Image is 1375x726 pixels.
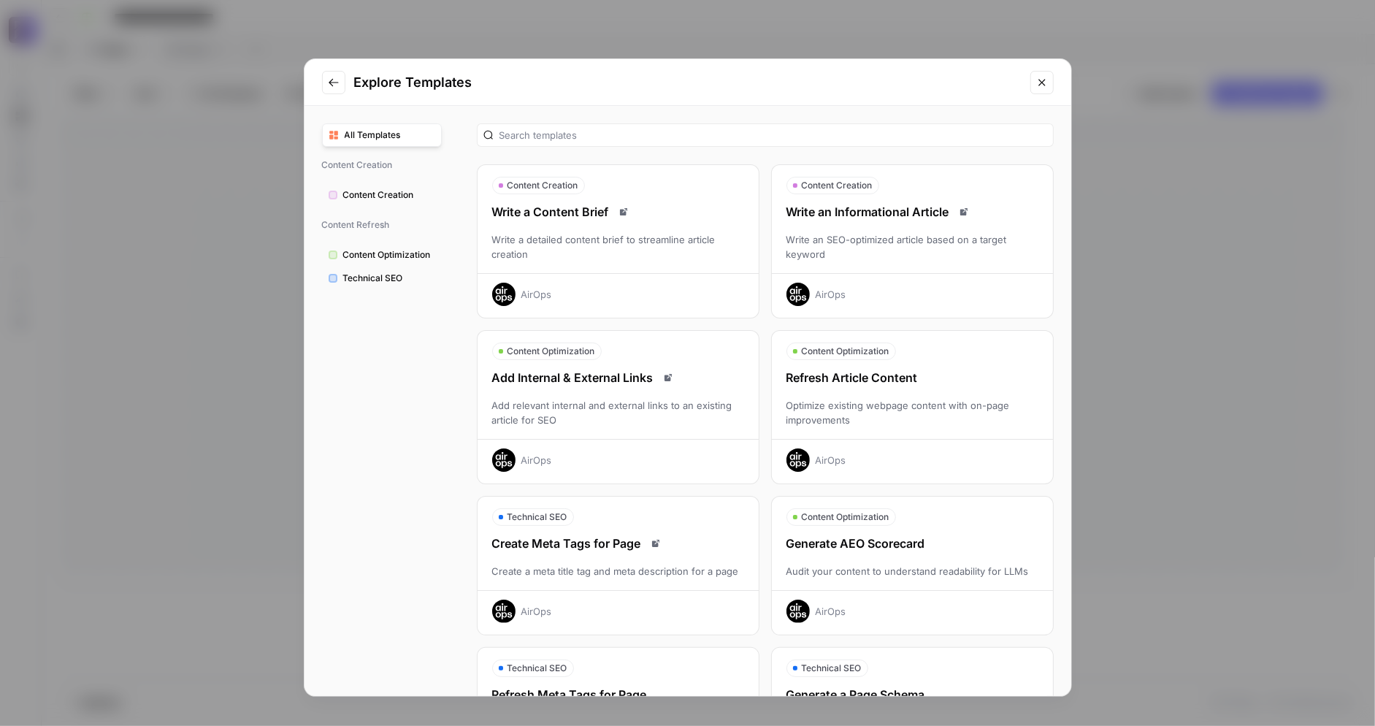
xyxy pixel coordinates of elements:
[508,662,567,675] span: Technical SEO
[322,183,442,207] button: Content Creation
[343,272,435,285] span: Technical SEO
[322,153,442,177] span: Content Creation
[771,496,1054,635] button: Content OptimizationGenerate AEO ScorecardAudit your content to understand readability for LLMsAi...
[816,453,846,467] div: AirOps
[478,369,759,386] div: Add Internal & External Links
[955,203,973,221] a: Read docs
[802,345,889,358] span: Content Optimization
[478,564,759,578] div: Create a meta title tag and meta description for a page
[772,398,1053,427] div: Optimize existing webpage content with on-page improvements
[802,511,889,524] span: Content Optimization
[521,287,552,302] div: AirOps
[816,604,846,619] div: AirOps
[322,243,442,267] button: Content Optimization
[802,179,873,192] span: Content Creation
[521,453,552,467] div: AirOps
[802,662,862,675] span: Technical SEO
[772,535,1053,552] div: Generate AEO Scorecard
[659,369,677,386] a: Read docs
[816,287,846,302] div: AirOps
[477,164,759,318] button: Content CreationWrite a Content BriefRead docsWrite a detailed content brief to streamline articl...
[772,564,1053,578] div: Audit your content to understand readability for LLMs
[477,330,759,484] button: Content OptimizationAdd Internal & External LinksRead docsAdd relevant internal and external link...
[478,686,759,703] div: Refresh Meta Tags for Page
[478,398,759,427] div: Add relevant internal and external links to an existing article for SEO
[772,369,1053,386] div: Refresh Article Content
[322,71,345,94] button: Go to previous step
[771,330,1054,484] button: Content OptimizationRefresh Article ContentOptimize existing webpage content with on-page improve...
[499,128,1047,142] input: Search templates
[322,213,442,237] span: Content Refresh
[772,203,1053,221] div: Write an Informational Article
[772,686,1053,703] div: Generate a Page Schema
[477,496,759,635] button: Technical SEOCreate Meta Tags for PageRead docsCreate a meta title tag and meta description for a...
[508,345,595,358] span: Content Optimization
[508,179,578,192] span: Content Creation
[771,164,1054,318] button: Content CreationWrite an Informational ArticleRead docsWrite an SEO-optimized article based on a ...
[354,72,1022,93] h2: Explore Templates
[343,248,435,261] span: Content Optimization
[647,535,664,552] a: Read docs
[508,511,567,524] span: Technical SEO
[521,604,552,619] div: AirOps
[615,203,632,221] a: Read docs
[478,232,759,261] div: Write a detailed content brief to streamline article creation
[1030,71,1054,94] button: Close modal
[322,267,442,290] button: Technical SEO
[345,129,435,142] span: All Templates
[478,535,759,552] div: Create Meta Tags for Page
[478,203,759,221] div: Write a Content Brief
[772,232,1053,261] div: Write an SEO-optimized article based on a target keyword
[343,188,435,202] span: Content Creation
[322,123,442,147] button: All Templates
